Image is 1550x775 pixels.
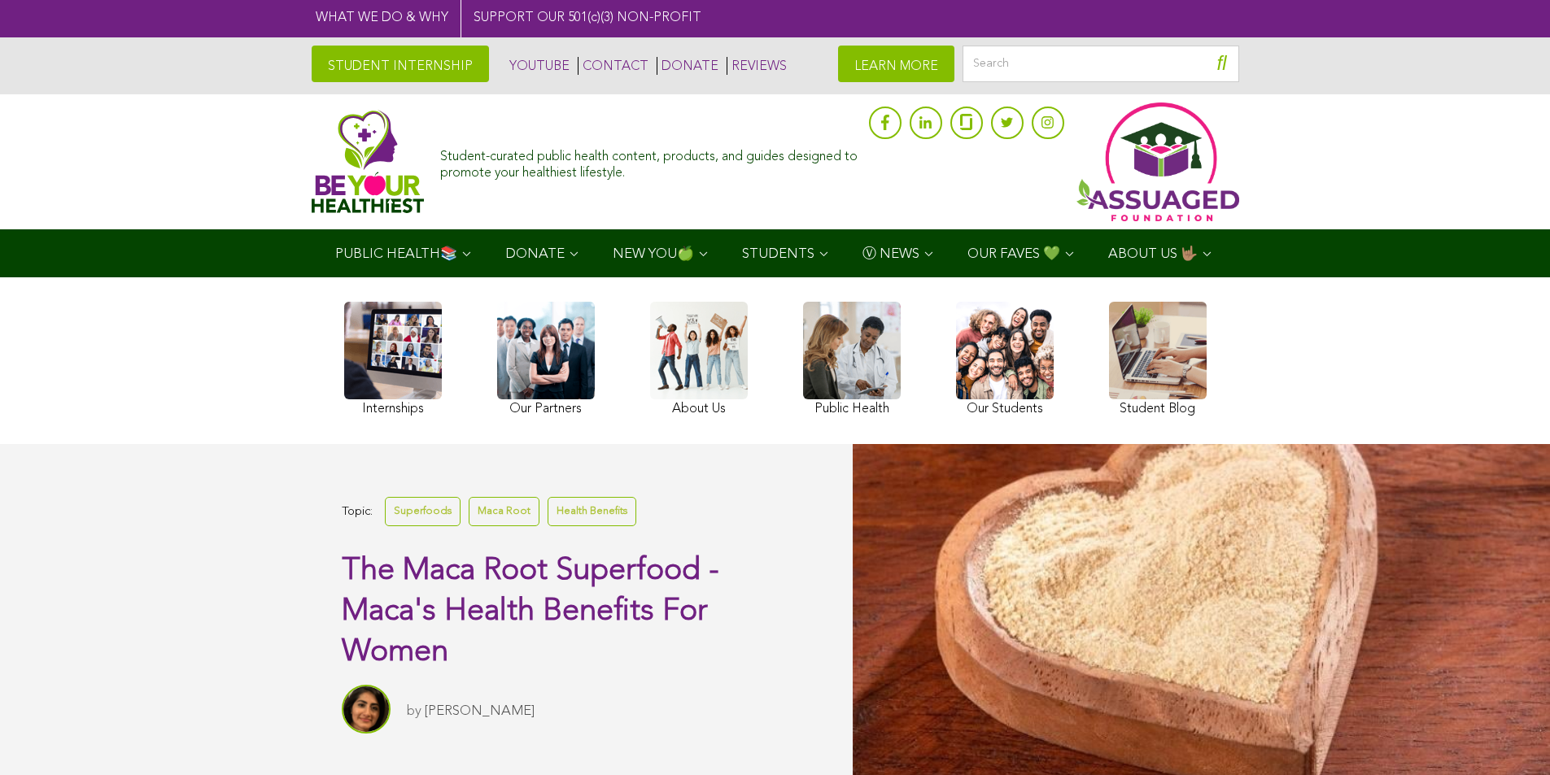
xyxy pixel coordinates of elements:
[613,247,694,261] span: NEW YOU🍏
[862,247,919,261] span: Ⓥ NEWS
[335,247,457,261] span: PUBLIC HEALTH📚
[963,46,1239,82] input: Search
[1076,102,1239,221] img: Assuaged App
[342,501,373,523] span: Topic:
[838,46,954,82] a: LEARN MORE
[440,142,860,181] div: Student-curated public health content, products, and guides designed to promote your healthiest l...
[578,57,648,75] a: CONTACT
[505,57,570,75] a: YOUTUBE
[312,229,1239,277] div: Navigation Menu
[960,114,971,130] img: glassdoor
[1108,247,1198,261] span: ABOUT US 🤟🏽
[385,497,461,525] a: Superfoods
[548,497,636,525] a: Health Benefits
[342,685,391,734] img: Sitara Darvish
[657,57,718,75] a: DONATE
[312,110,425,213] img: Assuaged
[742,247,814,261] span: STUDENTS
[505,247,565,261] span: DONATE
[407,704,421,718] span: by
[967,247,1060,261] span: OUR FAVES 💚
[727,57,787,75] a: REVIEWS
[342,555,719,668] span: The Maca Root Superfood - Maca's Health Benefits For Women
[425,704,535,718] a: [PERSON_NAME]
[312,46,489,82] a: STUDENT INTERNSHIP
[1469,697,1550,775] iframe: Chat Widget
[469,497,539,525] a: Maca Root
